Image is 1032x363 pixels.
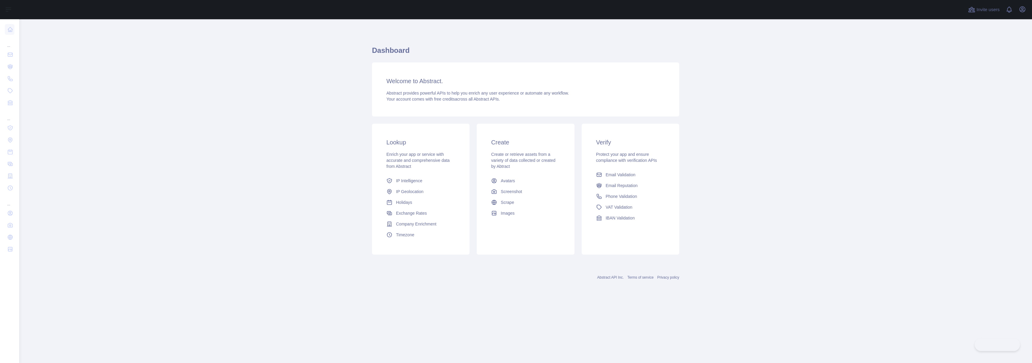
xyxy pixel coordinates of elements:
[5,36,14,48] div: ...
[594,169,667,180] a: Email Validation
[5,109,14,121] div: ...
[489,175,562,186] a: Avatars
[396,189,424,195] span: IP Geolocation
[396,210,427,216] span: Exchange Rates
[606,172,635,178] span: Email Validation
[384,219,457,229] a: Company Enrichment
[606,193,637,199] span: Phone Validation
[596,152,657,163] span: Protect your app and ensure compliance with verification APIs
[501,199,514,205] span: Scrape
[396,178,422,184] span: IP Intelligence
[386,138,455,147] h3: Lookup
[386,91,569,95] span: Abstract provides powerful APIs to help you enrich any user experience or automate any workflow.
[386,152,450,169] span: Enrich your app or service with accurate and comprehensive data from Abstract
[372,46,679,60] h1: Dashboard
[489,208,562,219] a: Images
[976,6,1000,13] span: Invite users
[489,197,562,208] a: Scrape
[501,210,514,216] span: Images
[501,178,515,184] span: Avatars
[594,202,667,213] a: VAT Validation
[501,189,522,195] span: Screenshot
[396,221,436,227] span: Company Enrichment
[384,208,457,219] a: Exchange Rates
[606,204,632,210] span: VAT Validation
[606,183,638,189] span: Email Reputation
[594,191,667,202] a: Phone Validation
[627,275,653,280] a: Terms of service
[5,195,14,207] div: ...
[384,197,457,208] a: Holidays
[594,213,667,223] a: IBAN Validation
[434,97,455,101] span: free credits
[491,152,555,169] span: Create or retrieve assets from a variety of data collected or created by Abtract
[384,175,457,186] a: IP Intelligence
[596,138,665,147] h3: Verify
[396,232,414,238] span: Timezone
[597,275,624,280] a: Abstract API Inc.
[657,275,679,280] a: Privacy policy
[396,199,412,205] span: Holidays
[386,77,665,85] h3: Welcome to Abstract.
[386,97,500,101] span: Your account comes with across all Abstract APIs.
[606,215,635,221] span: IBAN Validation
[975,338,1020,351] iframe: Toggle Customer Support
[384,186,457,197] a: IP Geolocation
[384,229,457,240] a: Timezone
[489,186,562,197] a: Screenshot
[967,5,1001,14] button: Invite users
[594,180,667,191] a: Email Reputation
[491,138,560,147] h3: Create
